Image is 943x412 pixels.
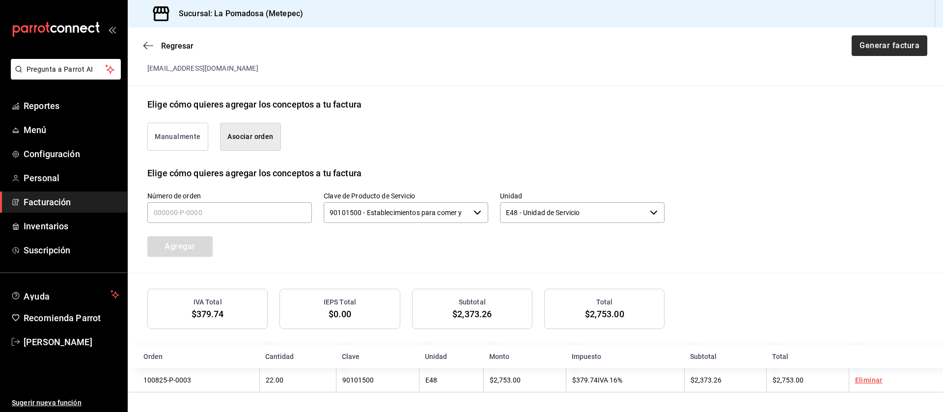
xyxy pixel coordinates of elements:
[566,368,684,392] td: IVA 16%
[766,345,848,368] th: Total
[24,99,119,112] span: Reportes
[108,26,116,33] button: open_drawer_menu
[12,398,119,408] span: Sugerir nueva función
[691,376,721,384] span: $2,373.26
[194,297,222,307] h3: IVA Total
[147,192,312,199] label: Número de orden
[24,335,119,349] span: [PERSON_NAME]
[128,345,259,368] th: Orden
[773,376,804,384] span: $2,753.00
[336,345,419,368] th: Clave
[147,202,312,223] input: 000000-P-0000
[572,376,598,384] span: $379.74
[324,297,356,307] h3: IEPS Total
[324,192,488,199] label: Clave de Producto de Servicio
[459,297,486,307] h3: Subtotal
[143,41,194,51] button: Regresar
[24,123,119,137] span: Menú
[128,368,259,392] td: 100825-P-0003
[24,195,119,209] span: Facturación
[566,345,684,368] th: Impuesto
[147,98,361,111] div: Elige cómo quieres agregar los conceptos a tu factura
[452,309,492,319] span: $2,373.26
[684,345,766,368] th: Subtotal
[266,376,283,384] span: 22.00
[596,297,613,307] h3: Total
[24,311,119,325] span: Recomienda Parrot
[24,244,119,257] span: Suscripción
[11,59,121,80] button: Pregunta a Parrot AI
[500,192,665,199] label: Unidad
[7,71,121,82] a: Pregunta a Parrot AI
[259,345,336,368] th: Cantidad
[585,309,624,319] span: $2,753.00
[24,289,107,301] span: Ayuda
[500,202,646,223] input: Elige una opción
[171,8,303,20] h3: Sucursal: La Pomadosa (Metepec)
[855,376,883,384] a: Eliminar
[329,309,351,319] span: $0.00
[24,147,119,161] span: Configuración
[161,41,194,51] span: Regresar
[24,171,119,185] span: Personal
[852,35,927,56] button: Generar factura
[336,368,419,392] td: 90101500
[220,123,281,151] button: Asociar orden
[483,345,565,368] th: Monto
[147,63,665,74] div: [EMAIL_ADDRESS][DOMAIN_NAME]
[192,309,224,319] span: $379.74
[419,368,483,392] td: E48
[27,64,106,75] span: Pregunta a Parrot AI
[24,220,119,233] span: Inventarios
[324,202,470,223] input: Elige una opción
[490,376,521,384] span: $2,753.00
[419,345,483,368] th: Unidad
[147,166,361,180] div: Elige cómo quieres agregar los conceptos a tu factura
[147,123,208,151] button: Manualmente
